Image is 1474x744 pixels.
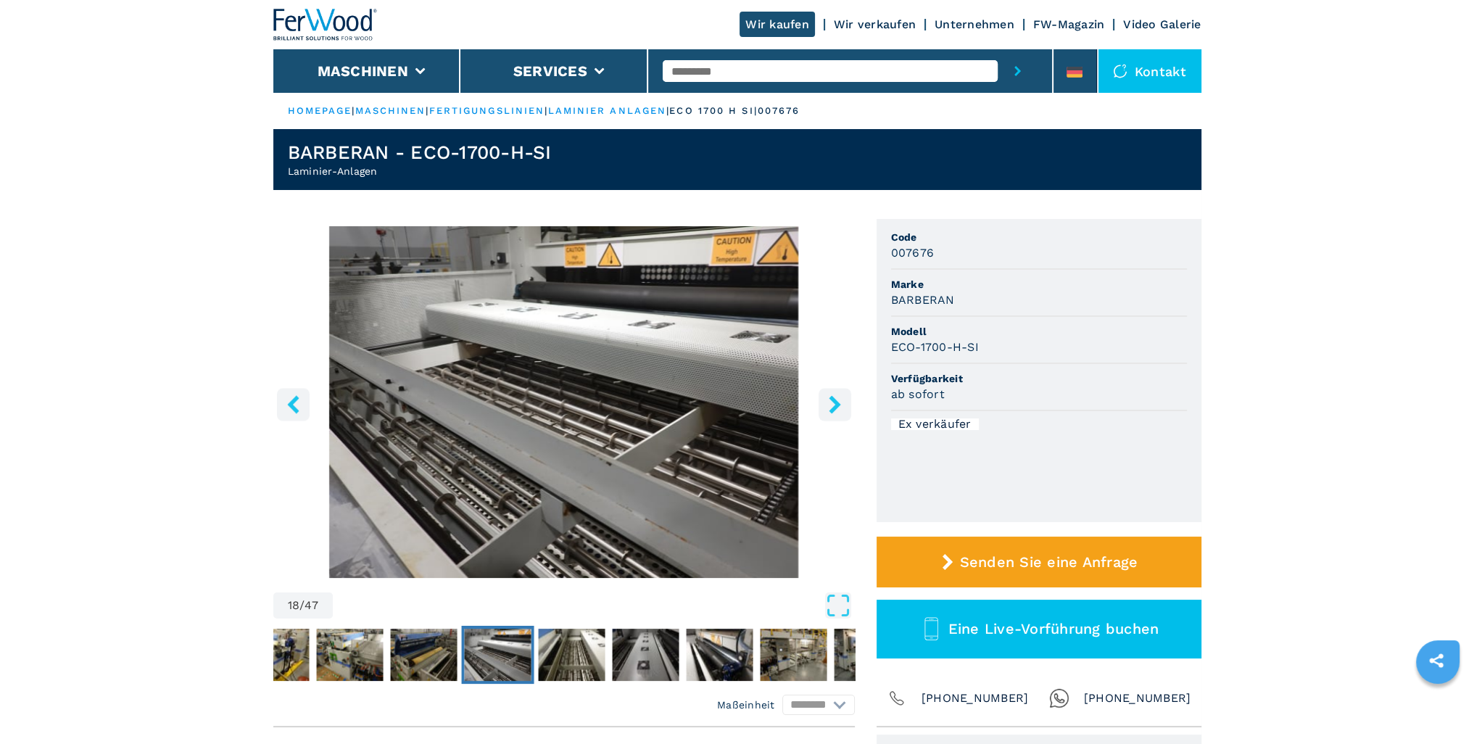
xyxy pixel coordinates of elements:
[288,141,552,164] h1: BARBERAN - ECO-1700-H-SI
[239,626,312,684] button: Go to Slide 15
[1123,17,1201,31] a: Video Galerie
[535,626,608,684] button: Go to Slide 19
[390,629,457,681] img: e0966369d09056f42728d475a3d642bc
[277,388,310,421] button: left-button
[273,226,855,578] div: Go to Slide 18
[318,62,408,80] button: Maschinen
[760,629,827,681] img: fa8465cdfabef1763ee54db6d125e09b
[355,105,426,116] a: maschinen
[426,105,428,116] span: |
[545,105,547,116] span: |
[669,104,757,117] p: eco 1700 h si |
[922,688,1029,708] span: [PHONE_NUMBER]
[273,226,855,578] img: Laminier-Anlagen BARBERAN ECO-1700-H-SI
[336,592,851,619] button: Open Fullscreen
[288,105,352,116] a: HOMEPAGE
[299,600,305,611] span: /
[1049,688,1069,708] img: Whatsapp
[429,105,545,116] a: fertigungslinien
[1113,64,1127,78] img: Kontakt
[547,105,666,116] a: laminier anlagen
[891,371,1187,386] span: Verfügbarkeit
[612,629,679,681] img: 901ebe21f68f8029ebbd9579a10b76d7
[1084,688,1191,708] span: [PHONE_NUMBER]
[834,629,900,681] img: aae874c536080157612cc20164b7a439
[891,230,1187,244] span: Code
[316,629,383,681] img: 55626e3768c398989ad6da0886eff53b
[948,620,1159,637] span: Eine Live-Vorführung buchen
[461,626,534,684] button: Go to Slide 18
[538,629,605,681] img: d897564f9041d966d17987eb6068920d
[891,292,955,308] h3: BARBERAN
[877,600,1201,658] button: Eine Live-Vorführung buchen
[683,626,755,684] button: Go to Slide 21
[831,626,903,684] button: Go to Slide 23
[740,12,815,37] a: Wir kaufen
[758,104,800,117] p: 007676
[887,688,907,708] img: Phone
[891,324,1187,339] span: Modell
[1033,17,1105,31] a: FW-Magazin
[1098,49,1201,93] div: Kontakt
[877,537,1201,587] button: Senden Sie eine Anfrage
[288,600,300,611] span: 18
[273,9,378,41] img: Ferwood
[891,386,945,402] h3: ab sofort
[717,698,775,712] em: Maßeinheit
[959,553,1138,571] span: Senden Sie eine Anfrage
[819,388,851,421] button: right-button
[998,49,1038,93] button: submit-button
[935,17,1014,31] a: Unternehmen
[891,277,1187,292] span: Marke
[1418,642,1454,679] a: sharethis
[513,62,587,80] button: Services
[387,626,460,684] button: Go to Slide 17
[352,105,355,116] span: |
[313,626,386,684] button: Go to Slide 16
[891,339,979,355] h3: ECO-1700-H-SI
[464,629,531,681] img: 3f04f1f25eb297ba3e78665d8ec3de06
[891,244,935,261] h3: 007676
[305,600,318,611] span: 47
[609,626,682,684] button: Go to Slide 20
[1412,679,1463,733] iframe: Chat
[834,17,916,31] a: Wir verkaufen
[891,418,979,430] div: Ex verkäufer
[288,164,552,178] h2: Laminier-Anlagen
[242,629,309,681] img: ab10ac459ab1922797306956b4e0c55e
[686,629,753,681] img: 5614149f9cf4318f137af4aa48da142b
[757,626,829,684] button: Go to Slide 22
[666,105,669,116] span: |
